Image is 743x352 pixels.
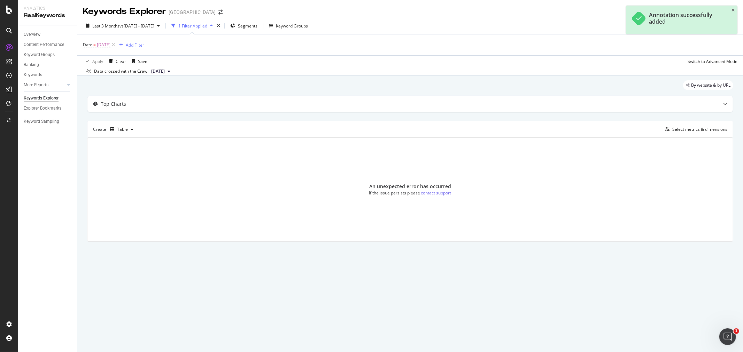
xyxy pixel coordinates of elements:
div: Top Charts [101,101,126,107]
a: Keyword Sampling [24,118,72,125]
div: times [216,22,222,29]
div: An unexpected error has occurred [369,183,451,190]
button: Last 3 Monthsvs[DATE] - [DATE] [83,20,163,31]
div: Content Performance [24,41,64,48]
span: = [93,42,96,48]
a: Keywords Explorer [24,95,72,102]
div: Table [117,127,128,131]
div: contact support [421,190,451,196]
div: Clear [116,58,126,64]
button: Segments [227,20,260,31]
div: Keyword Sampling [24,118,59,125]
span: 2025 Aug. 10th [151,68,165,74]
a: Content Performance [24,41,72,48]
span: By website & by URL [691,83,730,87]
div: Select metrics & dimensions [672,126,727,132]
button: Switch to Advanced Mode [685,56,737,67]
div: Switch to Advanced Mode [688,58,737,64]
div: If the issue persists please [369,190,420,196]
div: Add Filter [126,42,144,48]
button: Clear [106,56,126,67]
span: vs [DATE] - [DATE] [119,23,154,29]
div: Keywords [24,71,42,79]
button: Apply [83,56,103,67]
button: [DATE] [148,67,173,75]
div: Keyword Groups [24,51,55,58]
div: Explorer Bookmarks [24,105,61,112]
button: Add Filter [116,41,144,49]
a: Explorer Bookmarks [24,105,72,112]
div: close toast [732,8,735,13]
a: Keyword Groups [24,51,72,58]
div: Save [138,58,147,64]
div: RealKeywords [24,11,71,19]
span: [DATE] [97,40,110,50]
div: Ranking [24,61,39,69]
a: Keywords [24,71,72,79]
div: Analytics [24,6,71,11]
div: legacy label [683,80,733,90]
div: 1 Filter Applied [178,23,207,29]
a: Ranking [24,61,72,69]
button: Save [129,56,147,67]
div: Keywords Explorer [83,6,166,17]
div: Annotation successfully added [649,12,725,25]
span: 1 [734,328,739,334]
button: 1 Filter Applied [169,20,216,31]
div: Overview [24,31,40,38]
span: Segments [238,23,257,29]
button: Select metrics & dimensions [663,125,727,134]
div: More Reports [24,81,48,89]
div: Keywords Explorer [24,95,59,102]
button: Table [107,124,136,135]
a: Overview [24,31,72,38]
div: Data crossed with the Crawl [94,68,148,74]
button: Keyword Groups [266,20,311,31]
a: More Reports [24,81,65,89]
div: arrow-right-arrow-left [218,10,223,15]
iframe: Intercom live chat [719,328,736,345]
div: Keyword Groups [276,23,308,29]
div: [GEOGRAPHIC_DATA] [169,9,216,16]
span: Date [83,42,92,48]
span: Last 3 Months [92,23,119,29]
div: Apply [92,58,103,64]
div: Create [93,124,136,135]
